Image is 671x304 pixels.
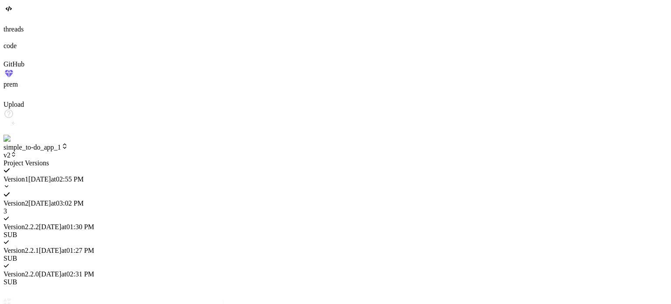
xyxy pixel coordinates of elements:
[28,199,84,207] span: [DATE] at 03:02 PM
[3,151,17,159] span: v2
[3,223,39,231] span: Version 2 . 2.2
[3,25,24,33] label: threads
[3,207,7,215] span: 3
[3,255,17,262] span: SUB
[3,278,17,286] span: SUB
[3,42,17,49] label: code
[3,270,39,278] span: Version 2 . 2.0
[28,175,84,183] span: [DATE] at 02:55 PM
[3,143,68,151] span: simple_to-do_app_1
[3,175,28,183] span: Version 1
[39,247,94,254] span: [DATE] at 01:27 PM
[3,135,32,143] img: settings
[39,270,94,278] span: [DATE] at 02:31 PM
[3,199,28,207] span: Version 2
[3,231,17,238] span: SUB
[3,101,24,108] label: Upload
[3,80,18,88] label: prem
[39,223,94,231] span: [DATE] at 01:30 PM
[3,60,24,68] label: GitHub
[3,159,223,167] div: Project Versions
[3,247,39,254] span: Version 2 . 2.1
